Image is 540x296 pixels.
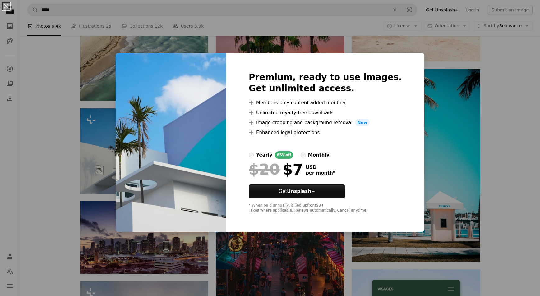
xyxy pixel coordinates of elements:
[306,165,335,170] span: USD
[249,72,402,94] h2: Premium, ready to use images. Get unlimited access.
[249,109,402,116] li: Unlimited royalty-free downloads
[249,99,402,107] li: Members-only content added monthly
[249,161,280,177] span: $20
[306,170,335,176] span: per month *
[275,151,293,159] div: 65% off
[355,119,370,126] span: New
[256,151,272,159] div: yearly
[308,151,330,159] div: monthly
[249,153,254,157] input: yearly65%off
[249,184,345,198] button: GetUnsplash+
[249,119,402,126] li: Image cropping and background removal
[249,161,303,177] div: $7
[301,153,306,157] input: monthly
[249,129,402,136] li: Enhanced legal protections
[116,53,226,232] img: premium_photo-1694475584702-be680c47d1ef
[249,203,402,213] div: * When paid annually, billed upfront $84 Taxes where applicable. Renews automatically. Cancel any...
[287,189,315,194] strong: Unsplash+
